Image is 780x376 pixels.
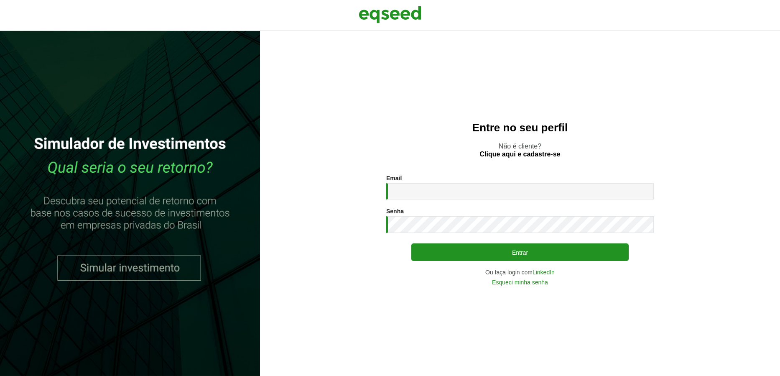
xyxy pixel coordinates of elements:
[492,279,548,285] a: Esqueci minha senha
[386,208,404,214] label: Senha
[533,269,555,275] a: LinkedIn
[386,175,402,181] label: Email
[386,269,654,275] div: Ou faça login com
[480,151,561,158] a: Clique aqui e cadastre-se
[411,243,629,261] button: Entrar
[277,142,763,158] p: Não é cliente?
[277,122,763,134] h2: Entre no seu perfil
[359,4,421,25] img: EqSeed Logo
